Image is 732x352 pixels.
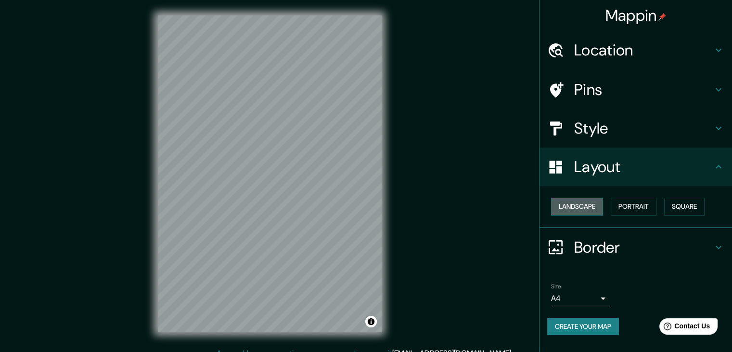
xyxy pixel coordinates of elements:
div: Pins [539,70,732,109]
iframe: Help widget launcher [646,314,721,341]
h4: Style [574,119,713,138]
button: Portrait [611,198,656,216]
h4: Location [574,41,713,60]
button: Create your map [547,318,619,336]
button: Square [664,198,705,216]
div: Layout [539,148,732,186]
h4: Border [574,238,713,257]
button: Landscape [551,198,603,216]
label: Size [551,282,561,290]
div: Style [539,109,732,148]
h4: Mappin [605,6,667,25]
h4: Layout [574,157,713,176]
button: Toggle attribution [365,316,377,327]
img: pin-icon.png [658,13,666,21]
canvas: Map [158,15,382,332]
h4: Pins [574,80,713,99]
div: A4 [551,291,609,306]
div: Border [539,228,732,267]
div: Location [539,31,732,69]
